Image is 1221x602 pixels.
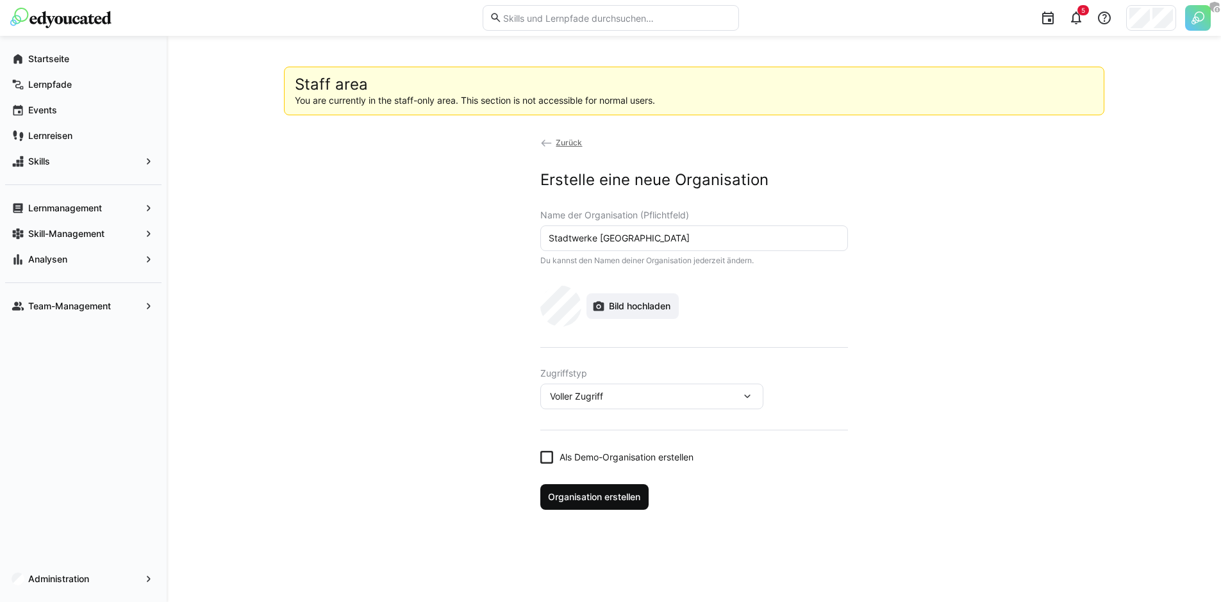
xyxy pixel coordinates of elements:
[540,170,848,190] h2: Erstelle eine neue Organisation
[540,138,583,147] a: Zurück
[1081,6,1085,14] span: 5
[295,75,1093,94] h2: Staff area
[295,94,1093,107] p: You are currently in the staff-only area. This section is not accessible for normal users.
[546,491,642,503] span: Organisation erstellen
[540,484,649,510] button: Organisation erstellen
[540,210,689,220] span: Name der Organisation (Pflichtfeld)
[547,232,841,244] input: Gib einen eindeutigen Namen für deine Organisation an.
[560,451,694,464] span: Als Demo-Organisation erstellen
[556,138,582,147] span: Zurück
[540,256,754,265] span: Du kannst den Namen deiner Organisation jederzeit ändern.
[550,390,603,403] span: Voller Zugriff
[502,12,731,24] input: Skills und Lernpfade durchsuchen…
[540,368,587,378] span: Zugriffstyp
[607,300,672,313] span: Bild hochladen
[586,293,679,319] button: Bild hochladen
